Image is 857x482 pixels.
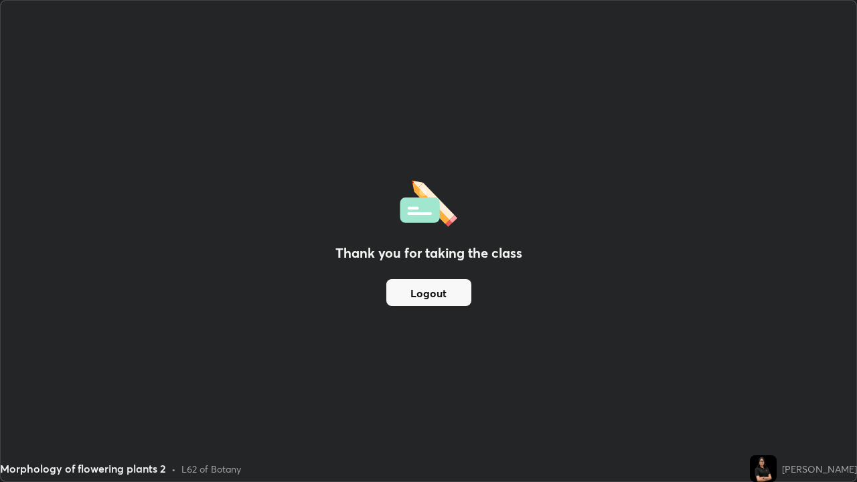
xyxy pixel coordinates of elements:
img: 2bae6509bf0947e3a873d2d6ab89f9eb.jpg [750,455,777,482]
div: [PERSON_NAME] [782,462,857,476]
img: offlineFeedback.1438e8b3.svg [400,176,457,227]
button: Logout [386,279,471,306]
div: L62 of Botany [181,462,241,476]
div: • [171,462,176,476]
h2: Thank you for taking the class [335,243,522,263]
